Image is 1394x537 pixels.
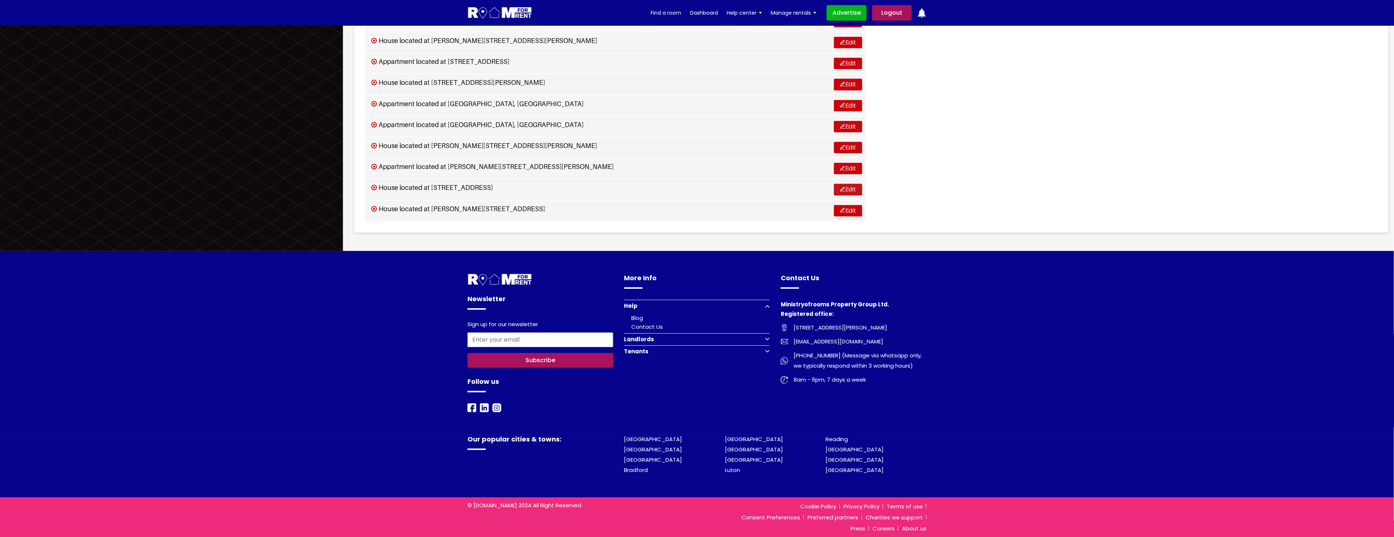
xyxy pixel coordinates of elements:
a: Reading [826,435,848,443]
a: [GEOGRAPHIC_DATA] [624,456,682,464]
a: Edit [834,142,862,153]
a: Blog [632,314,643,322]
a: Edit [834,79,862,90]
img: Room For Rent [781,357,788,364]
img: Edit [840,166,845,170]
a: Advertise [827,5,867,21]
a: Bradford [624,466,648,474]
h3: Appartment located at [PERSON_NAME][STREET_ADDRESS][PERSON_NAME] [371,163,614,171]
img: Room For Rent [781,324,788,331]
a: Consent Preferences [738,513,804,521]
h4: Our popular cities & towns: [467,434,613,450]
span: 8am - 6pm, 7 days a week [788,375,866,385]
h4: Contact Us [781,273,927,289]
a: Cookie Policy [797,502,840,510]
img: Room For Rent [480,403,489,412]
h4: More Info [624,273,770,289]
h4: Ministryofrooms Property Group Ltd. Registered office: [781,300,927,322]
input: Enter your email [467,332,613,347]
a: Careers [869,525,898,532]
img: Room For Rent [781,338,788,345]
a: About us [898,525,927,532]
span: [STREET_ADDRESS][PERSON_NAME] [788,322,887,333]
img: Edit [840,187,845,191]
a: [GEOGRAPHIC_DATA] [725,456,783,464]
a: Preferred partners [804,513,862,521]
span: [EMAIL_ADDRESS][DOMAIN_NAME] [788,336,883,347]
h3: House located at [PERSON_NAME][STREET_ADDRESS][PERSON_NAME] [371,142,597,150]
span: [PHONE_NUMBER] (Message via whatsapp only, we typically respond within 3 working hours) [788,350,927,371]
button: Landlords [624,333,770,345]
h3: Appartment located at [GEOGRAPHIC_DATA], [GEOGRAPHIC_DATA] [371,121,584,129]
button: Subscribe [467,353,613,368]
a: Terms of use [883,502,927,510]
h3: House located at [PERSON_NAME][STREET_ADDRESS][PERSON_NAME] [371,37,597,45]
img: Room For Rent [781,376,788,383]
label: Sign up for our newsletter [467,321,538,329]
a: Contact Us [632,323,663,331]
a: Edit [834,37,862,48]
a: [GEOGRAPHIC_DATA] [826,466,884,474]
img: Edit [840,40,845,44]
a: Press [847,525,869,532]
a: LinkedIn [480,403,489,411]
img: Room For Rent [467,273,532,286]
a: [GEOGRAPHIC_DATA] [624,446,682,453]
h4: Newsletter [467,294,613,310]
button: Tenants [624,345,770,357]
a: [EMAIL_ADDRESS][DOMAIN_NAME] [781,336,927,347]
img: Edit [840,102,845,107]
img: Logo for Room for Rent, featuring a welcoming design with a house icon and modern typography [467,6,532,20]
h3: Appartment located at [GEOGRAPHIC_DATA], [GEOGRAPHIC_DATA] [371,100,584,108]
a: Logout [872,5,912,21]
h3: House located at [STREET_ADDRESS] [371,184,493,192]
a: Edit [834,121,862,132]
a: [PHONE_NUMBER] (Message via whatsapp only, we typically respond within 3 working hours) [781,350,927,371]
a: 8am - 6pm, 7 days a week [781,375,927,385]
a: [GEOGRAPHIC_DATA] [725,446,783,453]
a: [GEOGRAPHIC_DATA] [826,446,884,453]
a: Edit [834,163,862,174]
a: Charities we support [862,513,927,521]
a: [GEOGRAPHIC_DATA] [624,435,682,443]
a: Help center [727,7,762,18]
img: Edit [840,145,845,149]
button: Help [624,300,770,312]
a: Dashboard [690,7,718,18]
img: Room For Rent [492,403,501,412]
img: Edit [840,208,845,212]
a: Privacy Policy [840,502,883,510]
h4: Follow us [467,376,613,392]
a: Edit [834,205,862,216]
img: Edit [840,124,845,129]
h3: House located at [PERSON_NAME][STREET_ADDRESS] [371,205,545,213]
p: © [DOMAIN_NAME] 2024 All Right Reserved. [467,501,613,510]
img: ic-notification [917,8,927,18]
a: [STREET_ADDRESS][PERSON_NAME] [781,322,927,333]
a: [GEOGRAPHIC_DATA] [725,435,783,443]
a: [GEOGRAPHIC_DATA] [826,456,884,464]
a: Find a room [651,7,681,18]
img: Room For Rent [467,403,476,412]
a: Edit [834,184,862,195]
a: Manage rentals [771,7,816,18]
a: Luton [725,466,740,474]
a: Instagram [492,403,501,411]
a: Edit [834,100,862,111]
a: Edit [834,58,862,69]
h3: House located at [STREET_ADDRESS][PERSON_NAME] [371,79,545,87]
h3: Appartment located at [STREET_ADDRESS] [371,58,509,66]
img: Edit [840,61,845,65]
a: Facebook [467,403,476,411]
img: Edit [840,82,845,86]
